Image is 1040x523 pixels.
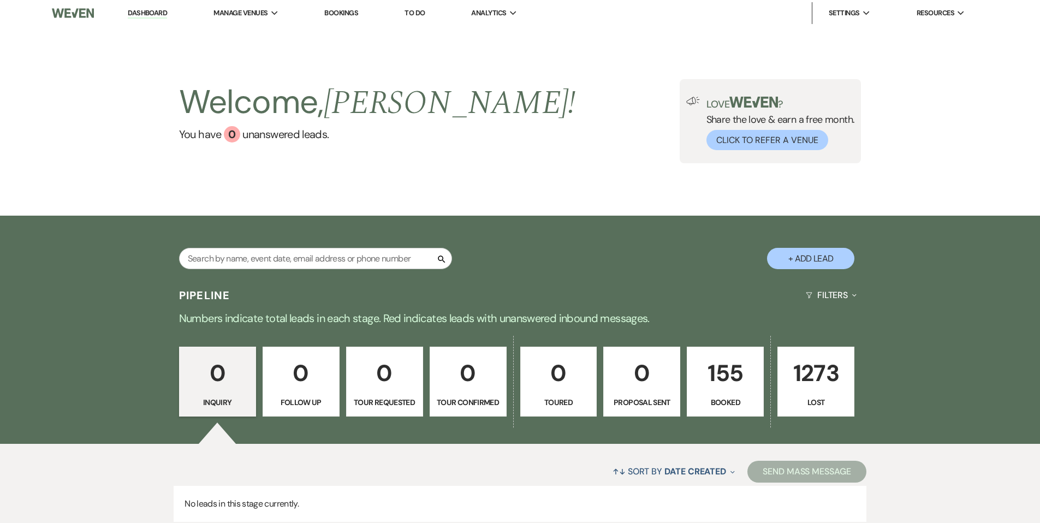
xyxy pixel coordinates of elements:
img: weven-logo-green.svg [729,97,778,108]
span: Date Created [664,466,726,477]
a: Bookings [324,8,358,17]
span: Resources [917,8,954,19]
p: Proposal Sent [610,396,673,408]
a: 0Inquiry [179,347,256,417]
img: loud-speaker-illustration.svg [686,97,700,105]
span: ↑↓ [613,466,626,477]
button: + Add Lead [767,248,854,269]
a: 0Tour Requested [346,347,423,417]
p: Love ? [706,97,855,109]
a: 0Toured [520,347,597,417]
h3: Pipeline [179,288,230,303]
a: To Do [405,8,425,17]
div: 0 [224,126,240,142]
button: Click to Refer a Venue [706,130,828,150]
span: Settings [829,8,860,19]
a: Dashboard [128,8,167,19]
a: 1273Lost [777,347,854,417]
p: 0 [610,355,673,391]
p: 0 [270,355,332,391]
p: 1273 [785,355,847,391]
div: Share the love & earn a free month. [700,97,855,150]
span: Analytics [471,8,506,19]
p: 0 [437,355,500,391]
a: 0Proposal Sent [603,347,680,417]
p: 0 [527,355,590,391]
span: [PERSON_NAME] ! [324,78,576,128]
p: Tour Confirmed [437,396,500,408]
button: Send Mass Message [747,461,866,483]
a: You have 0 unanswered leads. [179,126,576,142]
a: 0Follow Up [263,347,340,417]
button: Sort By Date Created [608,457,739,486]
p: 0 [186,355,249,391]
p: Toured [527,396,590,408]
span: Manage Venues [213,8,268,19]
a: 155Booked [687,347,764,417]
p: Booked [694,396,757,408]
input: Search by name, event date, email address or phone number [179,248,452,269]
p: No leads in this stage currently. [174,486,866,522]
p: Tour Requested [353,396,416,408]
img: Weven Logo [52,2,93,25]
p: 155 [694,355,757,391]
p: 0 [353,355,416,391]
p: Lost [785,396,847,408]
h2: Welcome, [179,79,576,126]
button: Filters [801,281,861,310]
p: Follow Up [270,396,332,408]
p: Inquiry [186,396,249,408]
p: Numbers indicate total leads in each stage. Red indicates leads with unanswered inbound messages. [127,310,913,327]
a: 0Tour Confirmed [430,347,507,417]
